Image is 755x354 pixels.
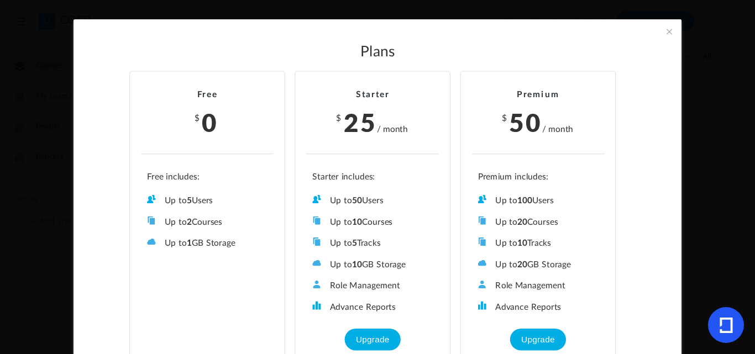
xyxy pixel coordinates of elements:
[478,280,599,292] li: Role Management
[98,44,657,61] h2: Plans
[312,301,433,313] li: Advance Reports
[478,258,599,270] li: Up to GB Storage
[352,261,362,269] b: 10
[377,123,408,135] cite: / month
[195,114,201,123] span: $
[312,195,433,207] li: Up to Users
[312,237,433,249] li: Up to Tracks
[510,329,565,351] button: Upgrade
[478,195,599,207] li: Up to Users
[478,216,599,228] li: Up to Courses
[147,237,268,249] li: Up to GB Storage
[344,104,377,139] span: 25
[472,90,605,101] h2: Premium
[502,114,508,123] span: $
[141,90,274,101] h2: Free
[312,258,433,270] li: Up to GB Storage
[187,218,192,226] b: 2
[147,216,268,228] li: Up to Courses
[306,90,439,101] h2: Starter
[345,329,400,351] button: Upgrade
[312,280,433,292] li: Role Management
[187,197,192,205] b: 5
[478,301,599,313] li: Advance Reports
[147,195,268,207] li: Up to Users
[352,239,357,247] b: 5
[352,197,362,205] b: 50
[187,239,192,247] b: 1
[336,114,342,123] span: $
[478,237,599,249] li: Up to Tracks
[312,216,433,228] li: Up to Courses
[509,104,542,139] span: 50
[517,261,527,269] b: 20
[517,239,527,247] b: 10
[542,123,573,135] cite: / month
[517,197,532,205] b: 100
[517,218,527,226] b: 20
[202,104,218,139] span: 0
[352,218,362,226] b: 10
